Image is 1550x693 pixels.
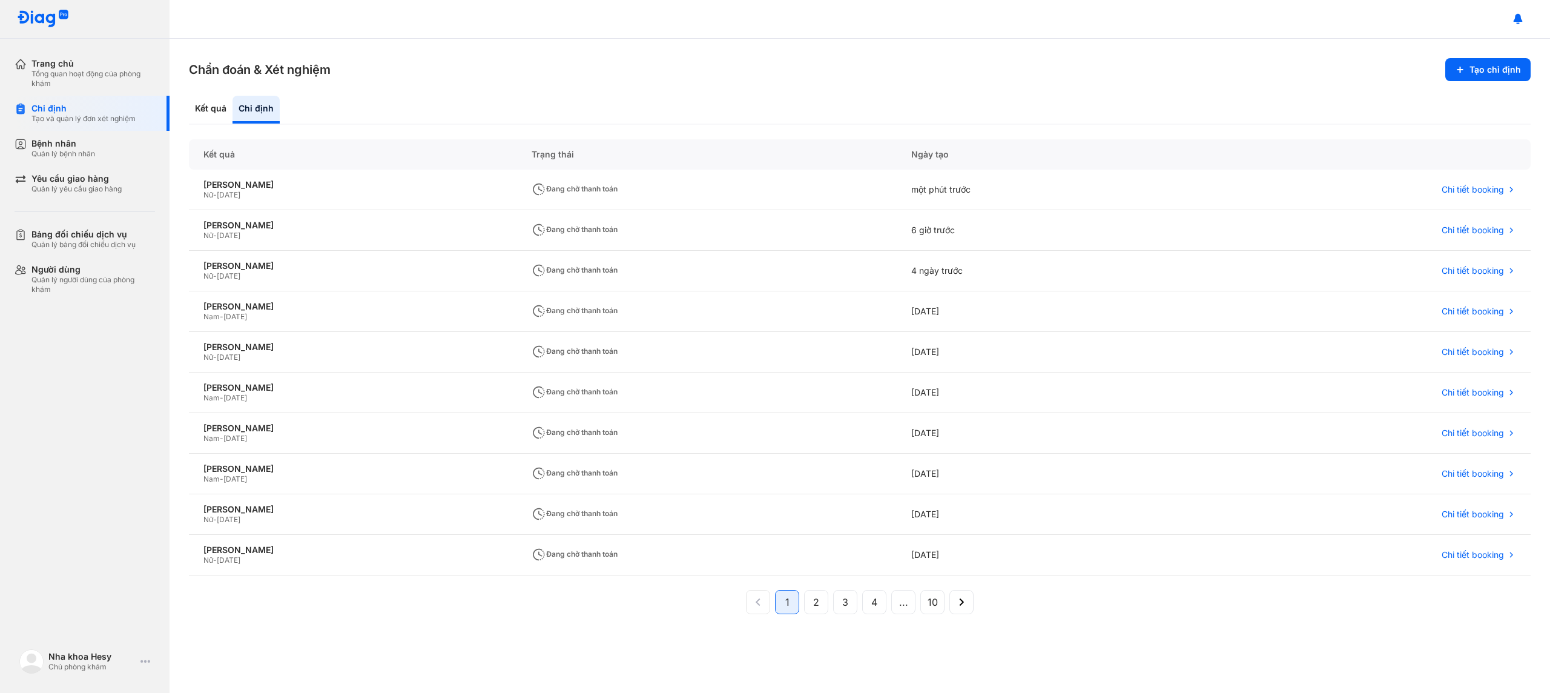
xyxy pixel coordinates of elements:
[31,69,155,88] div: Tổng quan hoạt động của phòng khám
[897,332,1189,373] div: [DATE]
[203,231,213,240] span: Nữ
[203,463,503,474] div: [PERSON_NAME]
[1442,387,1504,398] span: Chi tiết booking
[532,306,618,315] span: Đang chờ thanh toán
[1442,346,1504,357] span: Chi tiết booking
[203,190,213,199] span: Nữ
[1445,58,1531,81] button: Tạo chỉ định
[203,260,503,271] div: [PERSON_NAME]
[897,494,1189,535] div: [DATE]
[220,434,223,443] span: -
[897,291,1189,332] div: [DATE]
[48,662,136,672] div: Chủ phòng khám
[189,96,232,124] div: Kết quả
[775,590,799,614] button: 1
[203,474,220,483] span: Nam
[899,595,908,609] span: ...
[223,474,247,483] span: [DATE]
[1442,225,1504,236] span: Chi tiết booking
[833,590,857,614] button: 3
[897,535,1189,575] div: [DATE]
[1442,428,1504,439] span: Chi tiết booking
[19,649,44,674] img: logo
[213,271,217,280] span: -
[532,265,618,274] span: Đang chờ thanh toán
[897,373,1189,413] div: [DATE]
[213,190,217,199] span: -
[217,515,240,524] span: [DATE]
[213,555,217,565] span: -
[31,229,136,240] div: Bảng đối chiếu dịch vụ
[532,184,618,193] span: Đang chờ thanh toán
[203,301,503,312] div: [PERSON_NAME]
[532,225,618,234] span: Đang chờ thanh toán
[217,555,240,565] span: [DATE]
[31,240,136,250] div: Quản lý bảng đối chiếu dịch vụ
[203,545,503,555] div: [PERSON_NAME]
[1442,509,1504,520] span: Chi tiết booking
[532,549,618,559] span: Đang chờ thanh toán
[871,595,877,609] span: 4
[532,468,618,477] span: Đang chờ thanh toán
[862,590,886,614] button: 4
[217,271,240,280] span: [DATE]
[220,393,223,402] span: -
[31,149,95,159] div: Quản lý bệnh nhân
[220,312,223,321] span: -
[217,190,240,199] span: [DATE]
[842,595,848,609] span: 3
[897,210,1189,251] div: 6 giờ trước
[31,103,136,114] div: Chỉ định
[785,595,790,609] span: 1
[203,382,503,393] div: [PERSON_NAME]
[804,590,828,614] button: 2
[203,179,503,190] div: [PERSON_NAME]
[532,387,618,396] span: Đang chờ thanh toán
[517,139,897,170] div: Trạng thái
[203,515,213,524] span: Nữ
[232,96,280,124] div: Chỉ định
[203,342,503,353] div: [PERSON_NAME]
[213,515,217,524] span: -
[897,454,1189,494] div: [DATE]
[223,312,247,321] span: [DATE]
[48,651,136,662] div: Nha khoa Hesy
[532,428,618,437] span: Đang chờ thanh toán
[203,312,220,321] span: Nam
[213,353,217,362] span: -
[17,10,69,28] img: logo
[1442,184,1504,195] span: Chi tiết booking
[213,231,217,240] span: -
[1442,265,1504,276] span: Chi tiết booking
[189,61,331,78] h3: Chẩn đoán & Xét nghiệm
[532,509,618,518] span: Đang chờ thanh toán
[31,58,155,69] div: Trang chủ
[203,434,220,443] span: Nam
[31,114,136,124] div: Tạo và quản lý đơn xét nghiệm
[203,393,220,402] span: Nam
[223,434,247,443] span: [DATE]
[897,170,1189,210] div: một phút trước
[203,271,213,280] span: Nữ
[220,474,223,483] span: -
[897,251,1189,291] div: 4 ngày trước
[31,264,155,275] div: Người dùng
[217,231,240,240] span: [DATE]
[223,393,247,402] span: [DATE]
[31,173,122,184] div: Yêu cầu giao hàng
[203,504,503,515] div: [PERSON_NAME]
[1442,306,1504,317] span: Chi tiết booking
[928,595,938,609] span: 10
[813,595,819,609] span: 2
[897,139,1189,170] div: Ngày tạo
[189,139,517,170] div: Kết quả
[31,275,155,294] div: Quản lý người dùng của phòng khám
[532,346,618,356] span: Đang chờ thanh toán
[203,555,213,565] span: Nữ
[1442,549,1504,560] span: Chi tiết booking
[31,138,95,149] div: Bệnh nhân
[1442,468,1504,479] span: Chi tiết booking
[31,184,122,194] div: Quản lý yêu cầu giao hàng
[203,353,213,362] span: Nữ
[897,413,1189,454] div: [DATE]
